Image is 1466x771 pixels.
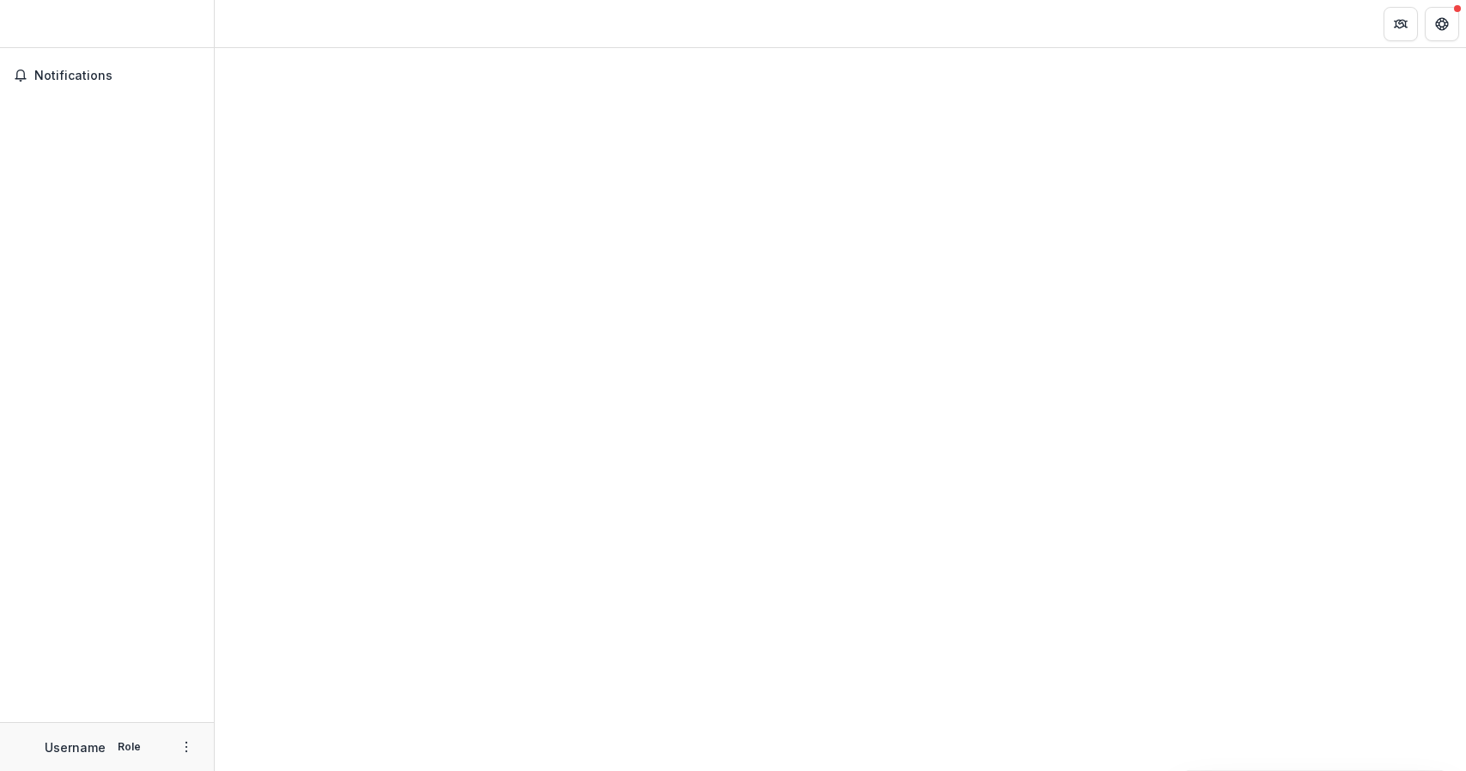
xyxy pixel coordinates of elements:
button: Partners [1384,7,1418,41]
button: Get Help [1425,7,1459,41]
span: Notifications [34,69,200,83]
button: Notifications [7,62,207,89]
p: Role [113,739,146,755]
p: Username [45,738,106,756]
button: More [176,737,197,757]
